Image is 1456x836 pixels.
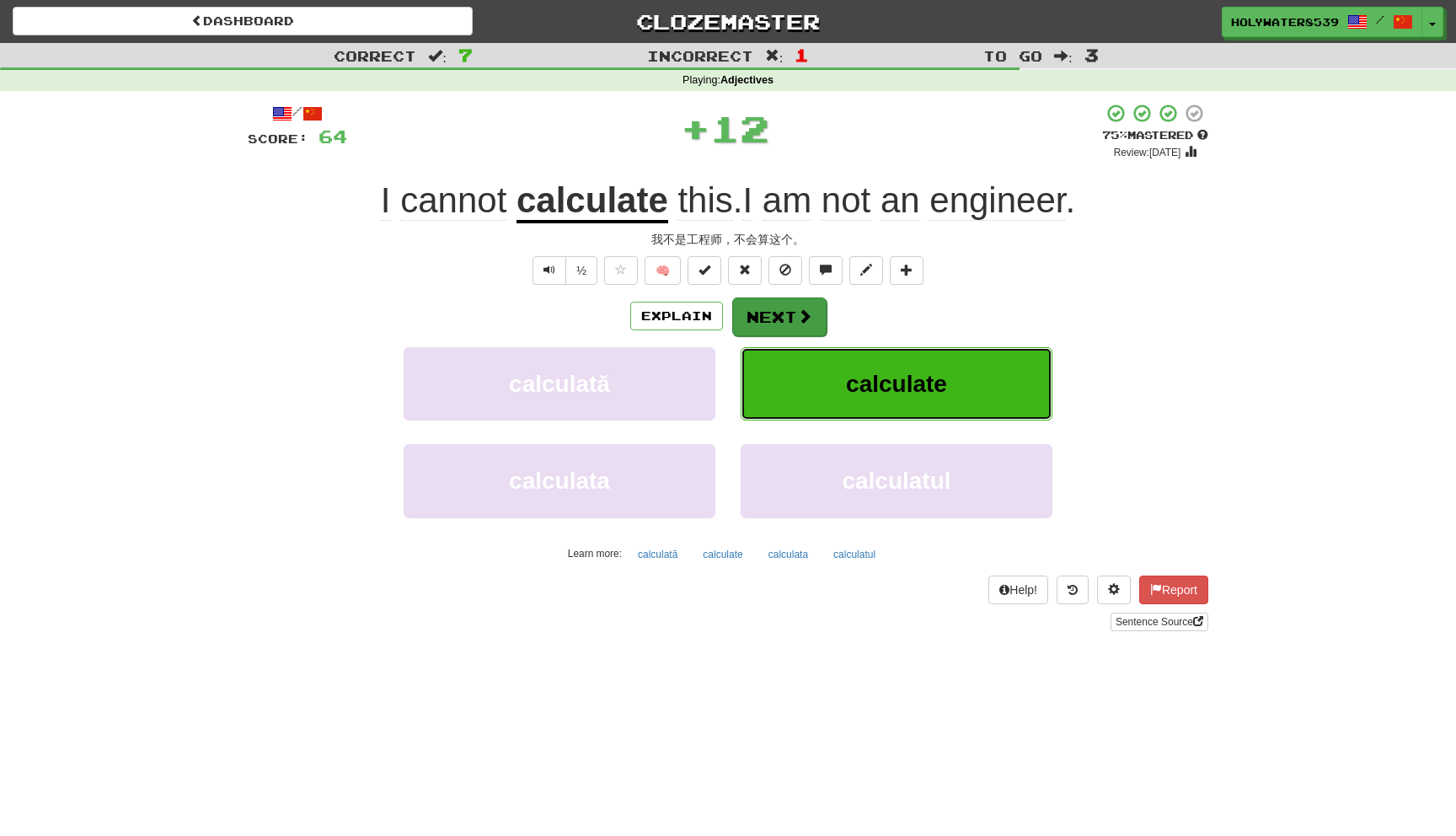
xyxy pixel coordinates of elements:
[881,180,920,221] span: an
[768,256,802,285] button: Ignore sentence (alt+i)
[509,371,610,397] span: calculată
[498,7,958,36] a: Clozemaster
[728,256,762,285] button: Reset to 0% Mastered (alt+r)
[404,347,715,421] button: calculată
[988,576,1048,604] button: Help!
[763,180,811,221] span: am
[1084,45,1099,65] span: 3
[1102,128,1127,142] span: 75 %
[1057,576,1089,604] button: Round history (alt+y)
[533,256,566,285] button: Play sentence audio (ctl+space)
[630,302,723,330] button: Explain
[248,131,308,146] span: Score:
[248,103,347,124] div: /
[1139,576,1208,604] button: Report
[248,231,1208,248] div: 我不是工程师，不会算这个。
[693,542,752,567] button: calculate
[710,107,769,149] span: 12
[509,468,610,494] span: calculata
[647,47,753,64] span: Incorrect
[13,7,473,35] a: Dashboard
[983,47,1042,64] span: To go
[318,126,347,147] span: 64
[1102,128,1208,143] div: Mastered
[742,180,752,221] span: I
[842,468,950,494] span: calculatul
[629,542,687,567] button: calculată
[795,45,809,65] span: 1
[428,49,447,63] span: :
[809,256,843,285] button: Discuss sentence (alt+u)
[645,256,681,285] button: 🧠
[688,256,721,285] button: Set this sentence to 100% Mastered (alt+m)
[822,180,870,221] span: not
[517,180,668,223] u: calculate
[741,444,1052,517] button: calculatul
[404,444,715,517] button: calculata
[1222,7,1422,37] a: HolyWater8539 /
[1054,49,1073,63] span: :
[846,371,947,397] span: calculate
[1231,14,1339,29] span: HolyWater8539
[681,103,710,153] span: +
[400,180,506,221] span: cannot
[1114,147,1181,158] small: Review: [DATE]
[668,180,1075,221] span: . .
[759,542,817,567] button: calculata
[381,180,391,221] span: I
[677,180,732,221] span: this
[765,49,784,63] span: :
[741,347,1052,421] button: calculate
[929,180,1065,221] span: engineer
[1111,613,1208,631] a: Sentence Source
[849,256,883,285] button: Edit sentence (alt+d)
[1376,13,1384,25] span: /
[720,74,773,86] strong: Adjectives
[890,256,923,285] button: Add to collection (alt+a)
[565,256,597,285] button: ½
[334,47,416,64] span: Correct
[568,548,622,560] small: Learn more:
[824,542,885,567] button: calculatul
[732,297,827,336] button: Next
[458,45,473,65] span: 7
[604,256,638,285] button: Favorite sentence (alt+f)
[529,256,597,285] div: Text-to-speech controls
